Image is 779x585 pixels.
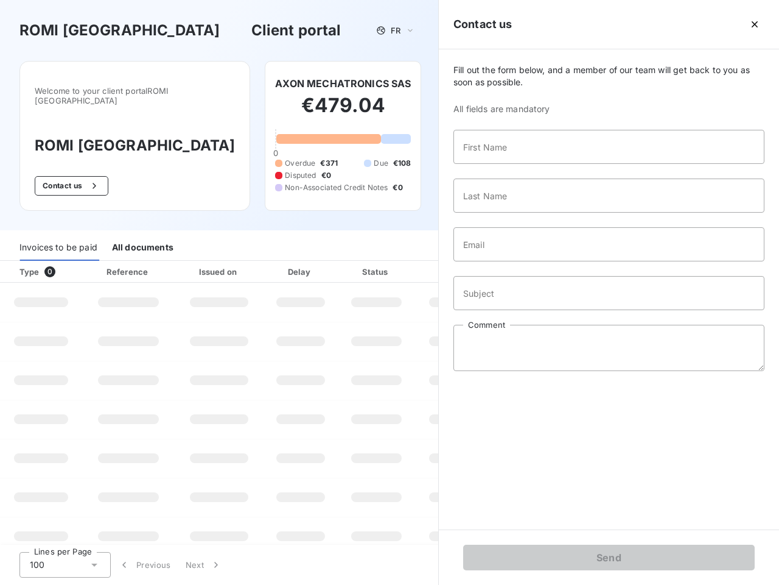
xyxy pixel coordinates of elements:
div: Status [340,266,413,278]
h5: Contact us [453,16,512,33]
div: Invoices to be paid [19,235,97,261]
span: Fill out the form below, and a member of our team will get back to you as soon as possible. [453,64,764,88]
span: FR [391,26,400,35]
span: €108 [393,158,411,169]
span: €371 [320,158,338,169]
div: All documents [112,235,173,261]
button: Previous [111,552,178,578]
input: placeholder [453,276,764,310]
button: Next [178,552,229,578]
button: Contact us [35,176,108,196]
input: placeholder [453,179,764,213]
h3: ROMI [GEOGRAPHIC_DATA] [19,19,220,41]
input: placeholder [453,227,764,261]
span: 100 [30,559,44,571]
div: Delay [266,266,335,278]
span: Due [374,158,388,169]
div: Reference [107,267,148,277]
input: placeholder [453,130,764,164]
button: Send [463,545,755,570]
span: 0 [44,266,55,277]
span: 0 [273,148,278,158]
span: Non-Associated Credit Notes [285,182,388,193]
h2: €479.04 [275,93,411,130]
span: Disputed [285,170,316,181]
span: €0 [393,182,402,193]
div: Issued on [177,266,261,278]
div: Type [12,266,80,278]
span: €0 [321,170,331,181]
h3: ROMI [GEOGRAPHIC_DATA] [35,135,235,157]
span: All fields are mandatory [453,103,764,115]
h6: AXON MECHATRONICS SAS [275,76,411,91]
div: Amount [417,266,495,278]
span: Welcome to your client portal ROMI [GEOGRAPHIC_DATA] [35,86,235,105]
span: Overdue [285,158,315,169]
h3: Client portal [251,19,341,41]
